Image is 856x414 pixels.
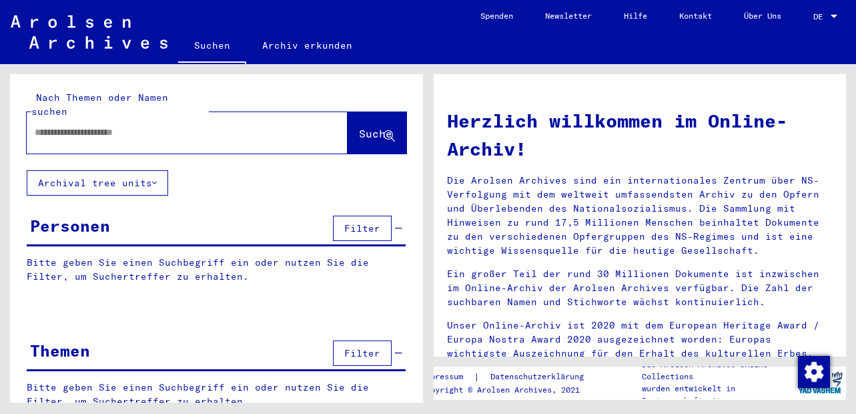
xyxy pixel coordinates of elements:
img: Arolsen_neg.svg [11,15,167,49]
p: Die Arolsen Archives Online-Collections [642,359,795,383]
p: Unser Online-Archiv ist 2020 mit dem European Heritage Award / Europa Nostra Award 2020 ausgezeic... [447,319,833,361]
div: Themen [30,339,90,363]
p: Ein großer Teil der rund 30 Millionen Dokumente ist inzwischen im Online-Archiv der Arolsen Archi... [447,267,833,309]
span: Suche [359,127,392,140]
a: Datenschutzerklärung [480,370,600,384]
p: wurden entwickelt in Partnerschaft mit [642,383,795,407]
a: Impressum [421,370,474,384]
div: | [421,370,600,384]
a: Suchen [178,29,246,64]
button: Archival tree units [27,170,168,196]
button: Filter [333,216,392,241]
span: DE [813,12,828,21]
img: yv_logo.png [795,366,845,399]
h1: Herzlich willkommen im Online-Archiv! [447,107,833,163]
span: Filter [344,347,380,359]
div: Zustimmung ändern [797,355,829,387]
button: Suche [348,112,406,154]
a: Archiv erkunden [246,29,368,61]
span: Filter [344,222,380,234]
mat-label: Nach Themen oder Namen suchen [31,91,168,118]
img: Zustimmung ändern [798,356,830,388]
div: Personen [30,214,110,238]
p: Copyright © Arolsen Archives, 2021 [421,384,600,396]
p: Bitte geben Sie einen Suchbegriff ein oder nutzen Sie die Filter, um Suchertreffer zu erhalten. [27,256,406,284]
button: Filter [333,341,392,366]
p: Die Arolsen Archives sind ein internationales Zentrum über NS-Verfolgung mit dem weltweit umfasse... [447,174,833,258]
